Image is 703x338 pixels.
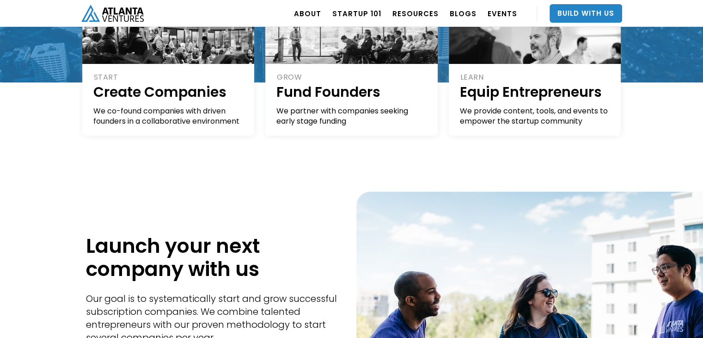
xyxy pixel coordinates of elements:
a: STARTCreate CompaniesWe co-found companies with driven founders in a collaborative environment [82,22,255,136]
a: Build With Us [550,4,622,23]
div: LEARN [460,72,611,82]
div: We provide content, tools, and events to empower the startup community [460,106,611,126]
div: We partner with companies seeking early stage funding [276,106,428,126]
h1: Equip Entrepreneurs [460,82,611,101]
a: Startup 101 [332,0,381,26]
a: LEARNEquip EntrepreneursWe provide content, tools, and events to empower the startup community [449,22,621,136]
div: We co-found companies with driven founders in a collaborative environment [93,106,245,126]
a: RESOURCES [392,0,439,26]
h1: Create Companies [93,82,245,101]
h1: Fund Founders [276,82,428,101]
a: ABOUT [294,0,321,26]
a: EVENTS [488,0,517,26]
h1: Launch your next company with us [86,234,342,281]
div: GROW [277,72,428,82]
a: GROWFund FoundersWe partner with companies seeking early stage funding [265,22,438,136]
a: BLOGS [450,0,477,26]
div: START [94,72,245,82]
